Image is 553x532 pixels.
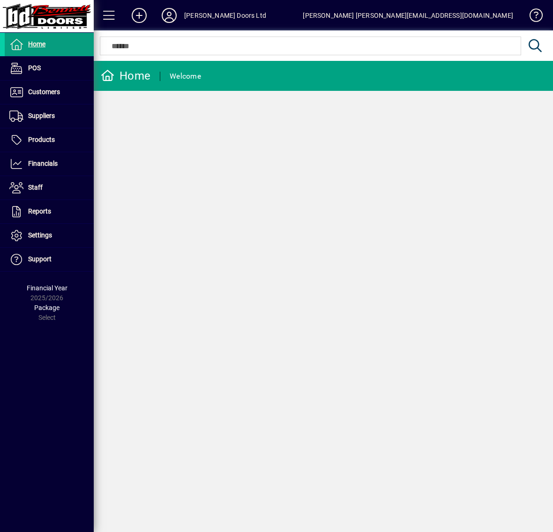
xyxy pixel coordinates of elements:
[27,284,67,292] span: Financial Year
[28,136,55,143] span: Products
[28,112,55,119] span: Suppliers
[303,8,513,23] div: [PERSON_NAME] [PERSON_NAME][EMAIL_ADDRESS][DOMAIN_NAME]
[170,69,201,84] div: Welcome
[154,7,184,24] button: Profile
[28,64,41,72] span: POS
[5,128,94,152] a: Products
[5,81,94,104] a: Customers
[5,200,94,223] a: Reports
[101,68,150,83] div: Home
[28,88,60,96] span: Customers
[523,2,541,32] a: Knowledge Base
[5,152,94,176] a: Financials
[124,7,154,24] button: Add
[28,160,58,167] span: Financials
[28,40,45,48] span: Home
[34,304,60,311] span: Package
[5,176,94,199] a: Staff
[28,207,51,215] span: Reports
[5,57,94,80] a: POS
[28,255,52,263] span: Support
[5,104,94,128] a: Suppliers
[184,8,266,23] div: [PERSON_NAME] Doors Ltd
[5,248,94,271] a: Support
[5,224,94,247] a: Settings
[28,184,43,191] span: Staff
[28,231,52,239] span: Settings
